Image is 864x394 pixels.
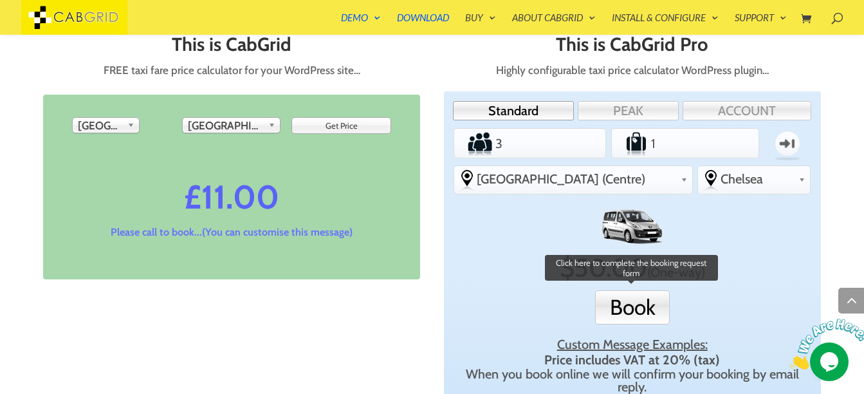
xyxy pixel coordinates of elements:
[43,34,420,61] h2: This is CabGrid
[182,117,280,133] div: Drop off
[5,5,85,56] img: Chat attention grabber
[188,118,263,133] span: [GEOGRAPHIC_DATA]
[765,125,809,162] label: One-way
[444,34,821,61] h2: This is CabGrid Pro
[465,13,496,35] a: Buy
[574,252,647,283] span: 50.00
[698,166,810,192] div: Select the place the destination address is within
[735,13,787,35] a: Support
[184,176,201,218] i: £
[557,337,708,352] u: Custom Message Examples:
[595,290,670,324] button: Book
[649,131,721,156] input: Number of Suitcases
[493,131,567,156] input: Number of Passengers
[784,314,864,375] iframe: chat widget
[544,352,720,368] strong: Price includes VAT at 20% (tax)
[721,171,793,187] span: Chelsea
[291,117,391,134] input: Get Price
[512,13,596,35] a: About CabGrid
[397,13,449,35] a: Download
[454,166,692,192] div: Select the place the starting address falls within
[578,101,679,120] a: PEAK
[647,265,705,280] span: Click to switch
[71,225,392,239] p: Please call to book...(You can customise this message)
[560,252,574,283] span: $
[477,171,676,187] span: [GEOGRAPHIC_DATA] (Centre)
[453,101,574,120] a: Standard
[341,13,381,35] a: Demo
[43,61,420,80] p: FREE taxi fare price calculator for your WordPress site…
[612,13,719,35] a: Install & Configure
[21,9,127,23] a: CabGrid Taxi Plugin
[72,117,140,133] div: Pick up
[78,118,122,133] span: [GEOGRAPHIC_DATA]
[444,61,821,80] p: Highly configurable taxi price calculator WordPress plugin…
[201,176,279,218] i: 11.00
[459,352,806,393] div: When you book online we will confirm your booking by email reply.
[613,131,649,156] label: Number of Suitcases
[600,205,665,245] img: MPV
[455,131,493,156] label: Number of Passengers
[683,101,811,120] a: ACCOUNT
